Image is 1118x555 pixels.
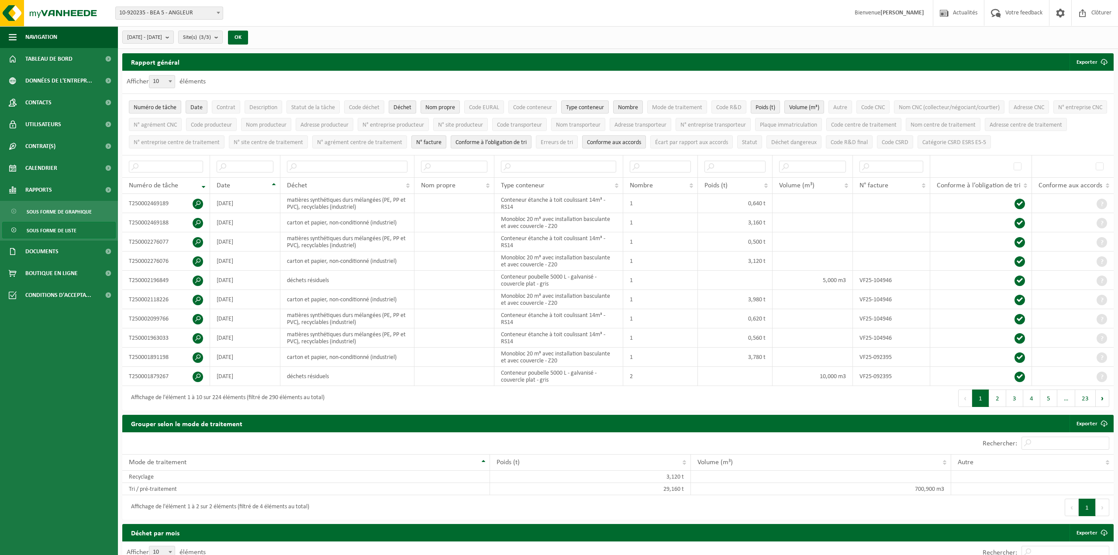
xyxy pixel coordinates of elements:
td: T250002469188 [122,213,210,232]
td: Monobloc 20 m³ avec installation basculante et avec couvercle - Z20 [494,348,623,367]
td: 0,560 t [698,328,773,348]
td: Conteneur étanche à toit coulissant 14m³ - RS14 [494,309,623,328]
span: Code centre de traitement [831,122,897,128]
td: 3,980 t [698,290,773,309]
td: VF25-104946 [853,271,930,290]
button: Poids (t)Poids (t): Activate to sort [751,100,780,114]
td: 700,900 m3 [691,483,951,495]
td: 2 [623,367,698,386]
td: Conteneur étanche à toit coulissant 14m³ - RS14 [494,194,623,213]
td: 0,640 t [698,194,773,213]
button: Numéro de tâcheNuméro de tâche: Activate to remove sorting [129,100,181,114]
span: Code R&D final [831,139,868,146]
td: carton et papier, non-conditionné (industriel) [280,252,415,271]
td: T250002099766 [122,309,210,328]
span: Catégorie CSRD ESRS E5-5 [922,139,986,146]
span: Erreurs de tri [541,139,573,146]
button: Code CSRDCode CSRD: Activate to sort [877,135,913,148]
span: N° entreprise centre de traitement [134,139,220,146]
span: N° entreprise CNC [1058,104,1102,111]
span: Conforme aux accords [587,139,641,146]
h2: Rapport général [122,53,188,71]
button: DéchetDéchet: Activate to sort [389,100,416,114]
div: Affichage de l'élément 1 à 10 sur 224 éléments (filtré de 290 éléments au total) [127,390,324,406]
button: DescriptionDescription: Activate to sort [245,100,282,114]
td: [DATE] [210,252,280,271]
button: Previous [958,390,972,407]
span: Volume (m³) [789,104,819,111]
button: Mode de traitementMode de traitement: Activate to sort [647,100,707,114]
label: Afficher éléments [127,78,206,85]
span: N° facture [416,139,442,146]
button: Nom transporteurNom transporteur: Activate to sort [551,118,605,131]
a: Sous forme de graphique [2,203,116,220]
span: Type conteneur [566,104,604,111]
button: Code CNCCode CNC: Activate to sort [856,100,890,114]
button: Exporter [1070,53,1113,71]
span: N° facture [859,182,888,189]
td: T250001879267 [122,367,210,386]
span: Données de l'entrepr... [25,70,92,92]
td: [DATE] [210,232,280,252]
td: 1 [623,194,698,213]
td: 1 [623,213,698,232]
span: 10-920235 - BEA 5 - ANGLEUR [115,7,223,20]
label: Rechercher: [983,440,1017,447]
span: Poids (t) [497,459,520,466]
td: carton et papier, non-conditionné (industriel) [280,348,415,367]
td: T250001891198 [122,348,210,367]
span: Date [190,104,203,111]
button: 3 [1006,390,1023,407]
span: N° site centre de traitement [234,139,303,146]
td: 3,160 t [698,213,773,232]
span: Déchet [393,104,411,111]
td: T250001963033 [122,328,210,348]
td: VF25-092395 [853,367,930,386]
span: N° site producteur [438,122,483,128]
td: [DATE] [210,194,280,213]
span: Poids (t) [756,104,775,111]
span: Code CNC [861,104,885,111]
td: Monobloc 20 m³ avec installation basculante et avec couvercle - Z20 [494,290,623,309]
span: Code R&D [716,104,742,111]
span: Type conteneur [501,182,545,189]
a: Sous forme de liste [2,222,116,238]
td: 1 [623,348,698,367]
button: N° entreprise producteurN° entreprise producteur: Activate to sort [358,118,429,131]
span: Autre [958,459,973,466]
span: Nom centre de traitement [911,122,976,128]
button: Adresse CNCAdresse CNC: Activate to sort [1009,100,1049,114]
span: Nom producteur [246,122,286,128]
td: VF25-104946 [853,290,930,309]
td: carton et papier, non-conditionné (industriel) [280,213,415,232]
button: Erreurs de triErreurs de tri: Activate to sort [536,135,578,148]
button: 23 [1075,390,1096,407]
button: N° entreprise centre de traitementN° entreprise centre de traitement: Activate to sort [129,135,224,148]
button: Nom propreNom propre: Activate to sort [421,100,460,114]
td: 1 [623,271,698,290]
td: 3,120 t [490,471,691,483]
button: ContratContrat: Activate to sort [212,100,240,114]
button: Statut de la tâcheStatut de la tâche: Activate to sort [286,100,340,114]
td: déchets résiduels [280,271,415,290]
td: [DATE] [210,213,280,232]
td: 0,620 t [698,309,773,328]
button: Écart par rapport aux accordsÉcart par rapport aux accords: Activate to sort [650,135,733,148]
td: 3,780 t [698,348,773,367]
td: 3,120 t [698,252,773,271]
td: T250002196849 [122,271,210,290]
span: Date [217,182,230,189]
span: Déchet [287,182,307,189]
span: Site(s) [183,31,211,44]
td: [DATE] [210,271,280,290]
td: T250002276077 [122,232,210,252]
span: Sous forme de graphique [27,203,92,220]
button: StatutStatut: Activate to sort [737,135,762,148]
td: [DATE] [210,290,280,309]
h2: Déchet par mois [122,524,188,541]
button: Adresse producteurAdresse producteur: Activate to sort [296,118,353,131]
td: matières synthétiques durs mélangées (PE, PP et PVC), recyclables (industriel) [280,194,415,213]
span: Conforme à l’obligation de tri [455,139,527,146]
td: 10,000 m3 [773,367,853,386]
span: N° entreprise producteur [362,122,424,128]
